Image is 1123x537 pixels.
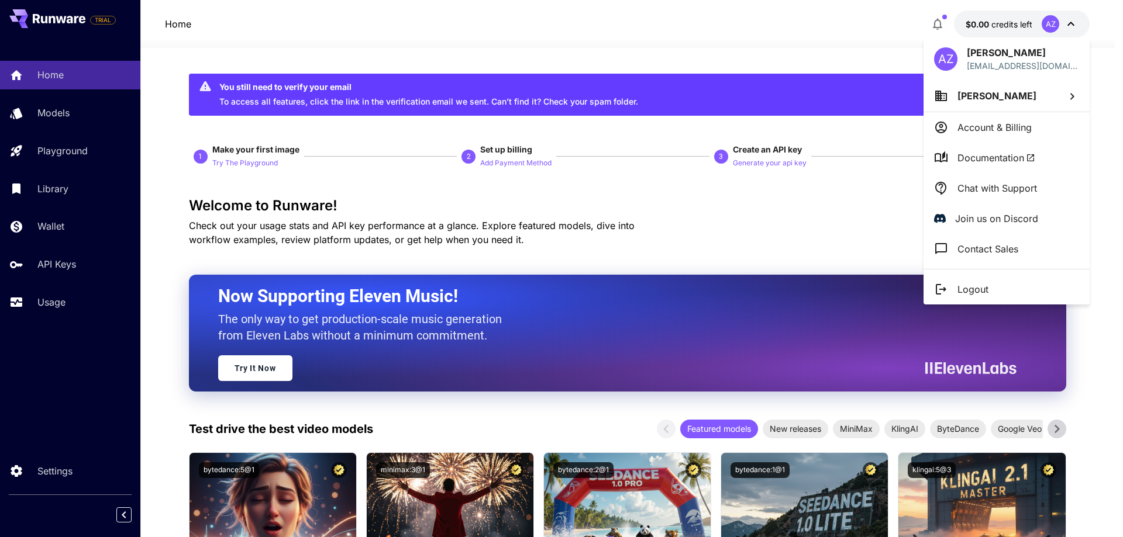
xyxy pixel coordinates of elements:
[957,120,1032,134] p: Account & Billing
[957,242,1018,256] p: Contact Sales
[934,47,957,71] div: AZ
[967,46,1079,60] p: [PERSON_NAME]
[957,90,1036,102] span: [PERSON_NAME]
[957,282,988,296] p: Logout
[957,151,1035,165] span: Documentation
[967,60,1079,72] p: [EMAIL_ADDRESS][DOMAIN_NAME]
[955,212,1038,226] p: Join us on Discord
[967,60,1079,72] div: p.batakov@gmail.com
[924,80,1090,112] button: [PERSON_NAME]
[957,181,1037,195] p: Chat with Support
